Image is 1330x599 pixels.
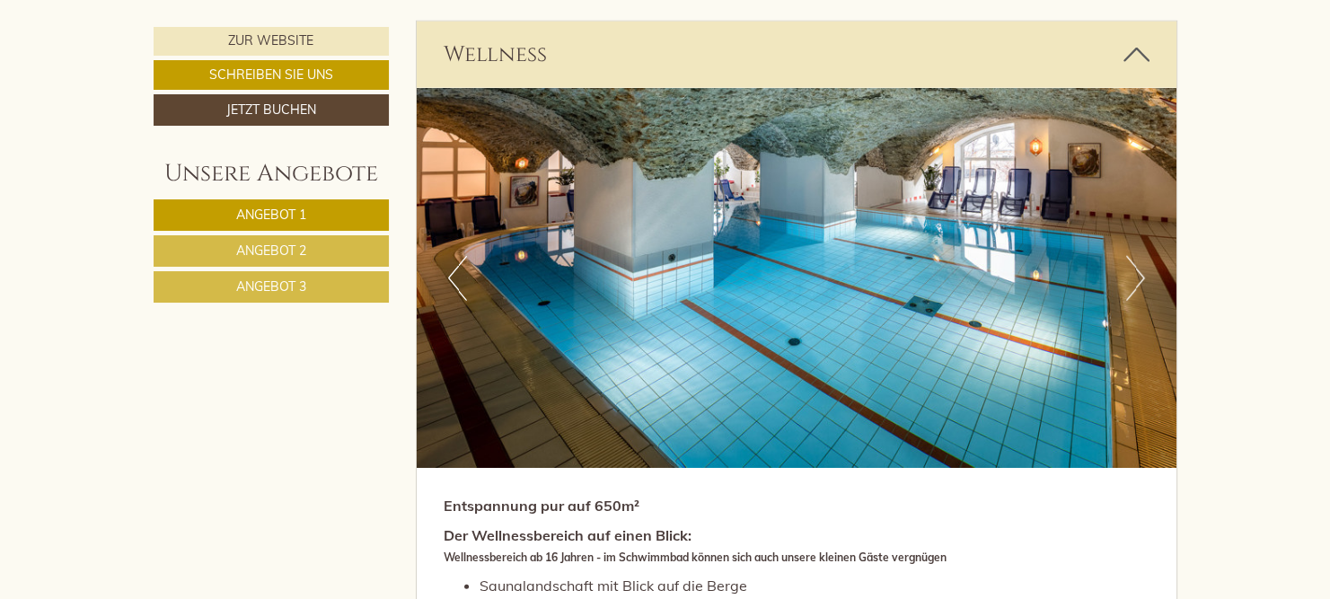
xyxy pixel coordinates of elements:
button: Previous [448,256,467,301]
a: Schreiben Sie uns [154,60,389,90]
a: Jetzt buchen [154,94,389,126]
span: Angebot 2 [236,242,306,259]
strong: Der Wellnessbereich auf einen Blick: [444,526,947,565]
a: Zur Website [154,27,389,56]
div: Unsere Angebote [154,157,389,190]
div: Wellness [417,22,1176,88]
span: Wellnessbereich ab 16 Jahren - im Schwimmbad können sich auch unsere kleinen Gäste vergnügen [444,551,947,564]
strong: Entspannung pur auf 650m² [444,497,639,515]
span: Angebot 3 [236,278,306,295]
button: Next [1126,256,1145,301]
li: Saunalandschaft mit Blick auf die Berge [480,576,1149,596]
span: Angebot 1 [236,207,306,223]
